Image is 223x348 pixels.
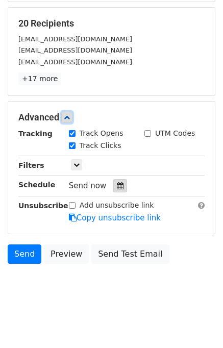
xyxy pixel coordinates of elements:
[69,181,107,190] span: Send now
[69,213,161,222] a: Copy unsubscribe link
[18,130,53,138] strong: Tracking
[80,140,121,151] label: Track Clicks
[155,128,195,139] label: UTM Codes
[8,244,41,264] a: Send
[172,299,223,348] iframe: Chat Widget
[18,35,132,43] small: [EMAIL_ADDRESS][DOMAIN_NAME]
[44,244,89,264] a: Preview
[18,72,61,85] a: +17 more
[91,244,169,264] a: Send Test Email
[18,112,205,123] h5: Advanced
[18,161,44,169] strong: Filters
[18,58,132,66] small: [EMAIL_ADDRESS][DOMAIN_NAME]
[80,128,123,139] label: Track Opens
[18,181,55,189] strong: Schedule
[18,18,205,29] h5: 20 Recipients
[80,200,154,211] label: Add unsubscribe link
[18,202,68,210] strong: Unsubscribe
[18,46,132,54] small: [EMAIL_ADDRESS][DOMAIN_NAME]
